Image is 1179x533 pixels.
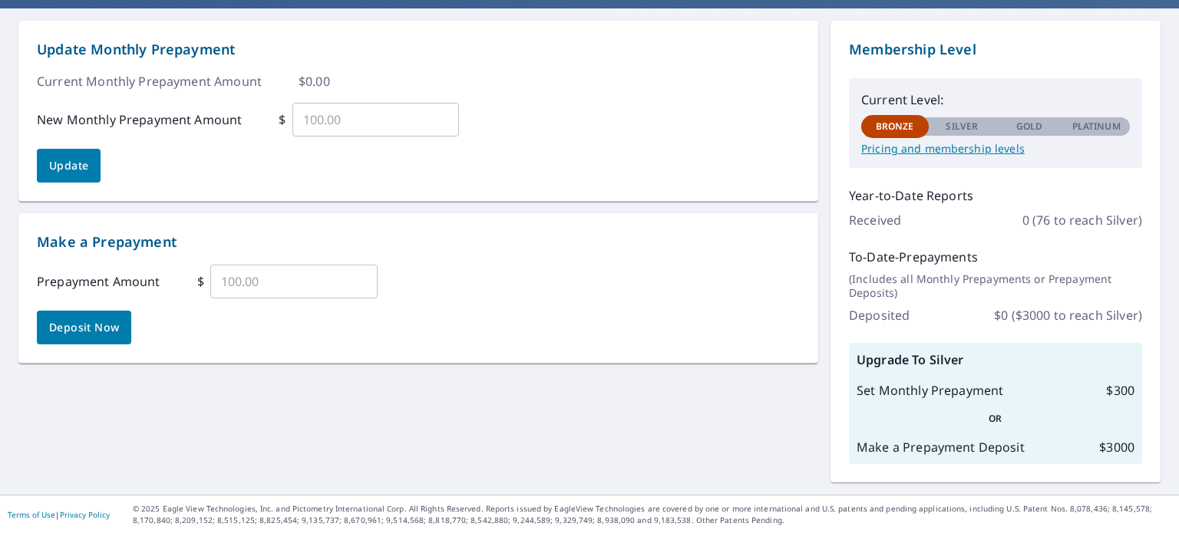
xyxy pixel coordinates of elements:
[292,98,460,141] input: 100.00
[37,149,101,183] button: Update
[1022,211,1142,229] p: 0 (76 to reach Silver)
[60,509,110,520] a: Privacy Policy
[133,503,1171,526] p: © 2025 Eagle View Technologies, Inc. and Pictometry International Corp. All Rights Reserved. Repo...
[1106,381,1134,400] p: $ 300
[876,120,914,133] p: Bronze
[857,438,1025,456] p: Make a Prepayment Deposit
[857,350,1134,369] p: Upgrade To Silver
[849,248,1142,266] p: To-Date-Prepayments
[1072,120,1121,133] p: Platinum
[279,110,286,129] p: $
[1016,120,1042,133] p: Gold
[1099,438,1134,456] p: $ 3000
[849,306,910,324] p: Deposited
[197,272,204,291] p: $
[857,412,1134,426] p: OR
[49,318,119,337] span: Deposit Now
[849,272,1142,300] p: (Includes all Monthly Prepayments or Prepayment Deposits)
[49,156,88,176] span: Update
[210,260,378,303] input: 100.00
[946,120,978,133] p: Silver
[861,142,1130,156] a: Pricing and membership levels
[861,90,1130,109] p: Current Level:
[37,232,800,252] p: Make a Prepayment
[37,272,160,291] p: Prepayment Amount
[8,510,110,519] p: |
[849,186,1142,205] p: Year-to-Date Reports
[994,306,1142,324] p: $ 0 ($3000 to reach Silver)
[849,39,1142,60] p: Membership Level
[37,311,131,344] button: Deposit Now
[849,211,901,229] p: Received
[299,72,330,90] p: $ 0.00
[37,39,800,60] p: Update Monthly Prepayment
[37,110,242,129] p: New Monthly Prepayment Amount
[37,72,262,90] p: Current Monthly Prepayment Amount
[857,381,1003,400] p: Set Monthly Prepayment
[8,509,55,520] a: Terms of Use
